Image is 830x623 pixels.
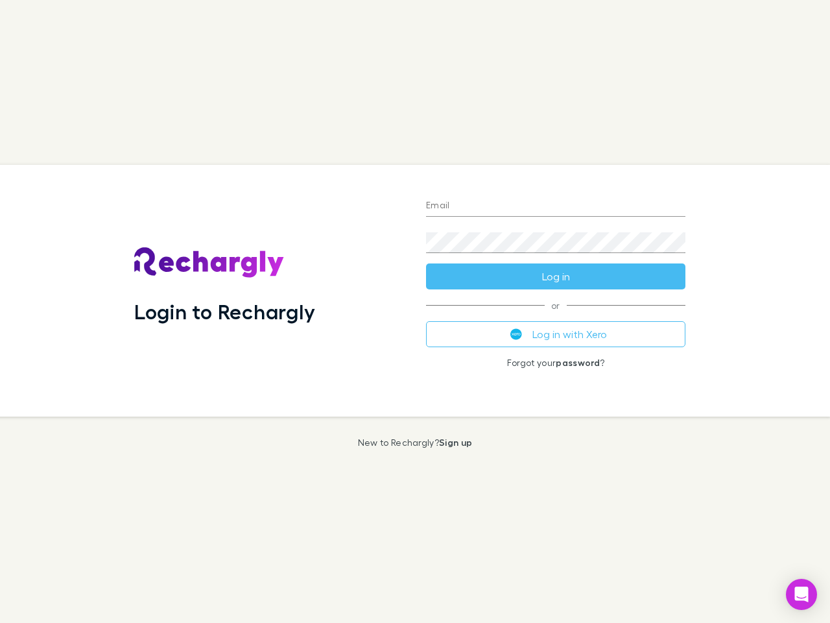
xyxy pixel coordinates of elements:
p: New to Rechargly? [358,437,473,448]
img: Xero's logo [510,328,522,340]
p: Forgot your ? [426,358,685,368]
a: password [556,357,600,368]
a: Sign up [439,437,472,448]
img: Rechargly's Logo [134,247,285,278]
button: Log in with Xero [426,321,685,347]
div: Open Intercom Messenger [786,579,817,610]
button: Log in [426,263,685,289]
h1: Login to Rechargly [134,299,315,324]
